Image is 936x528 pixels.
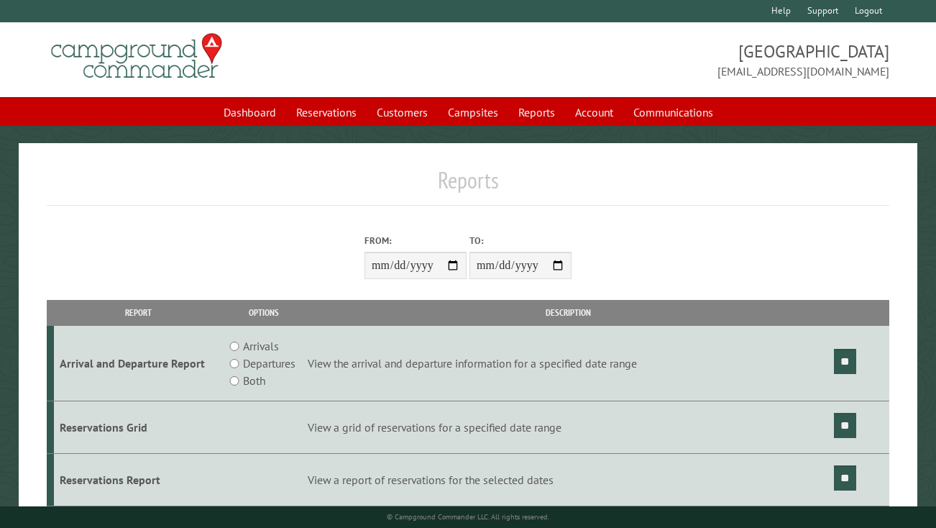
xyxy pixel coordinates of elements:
[288,99,365,126] a: Reservations
[439,99,507,126] a: Campsites
[306,453,832,506] td: View a report of reservations for the selected dates
[387,512,549,522] small: © Campground Commander LLC. All rights reserved.
[364,234,467,247] label: From:
[54,401,223,454] td: Reservations Grid
[510,99,564,126] a: Reports
[368,99,436,126] a: Customers
[54,300,223,325] th: Report
[468,40,889,80] span: [GEOGRAPHIC_DATA] [EMAIL_ADDRESS][DOMAIN_NAME]
[47,166,889,206] h1: Reports
[243,372,265,389] label: Both
[215,99,285,126] a: Dashboard
[54,326,223,401] td: Arrival and Departure Report
[306,326,832,401] td: View the arrival and departure information for a specified date range
[54,453,223,506] td: Reservations Report
[223,300,305,325] th: Options
[625,99,722,126] a: Communications
[469,234,572,247] label: To:
[566,99,622,126] a: Account
[243,337,279,355] label: Arrivals
[306,300,832,325] th: Description
[243,355,295,372] label: Departures
[306,401,832,454] td: View a grid of reservations for a specified date range
[47,28,226,84] img: Campground Commander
